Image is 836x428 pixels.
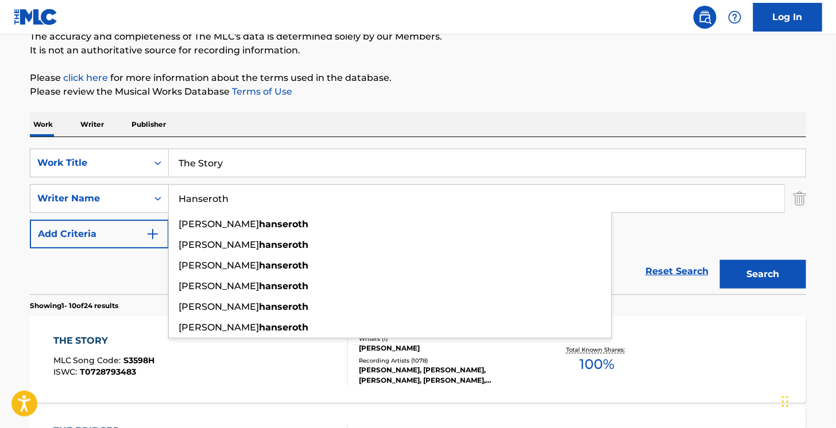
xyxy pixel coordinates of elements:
a: Public Search [694,6,717,29]
iframe: Chat Widget [779,373,836,428]
p: Writer [77,112,107,137]
strong: hanseroth [259,219,308,229]
p: Please for more information about the terms used in the database. [30,71,806,85]
strong: hanseroth [259,239,308,250]
strong: hanseroth [259,301,308,312]
p: It is not an authoritative source for recording information. [30,44,806,57]
span: [PERSON_NAME] [179,239,259,250]
span: MLC Song Code : [53,355,124,365]
span: [PERSON_NAME] [179,301,259,312]
p: Please review the Musical Works Database [30,85,806,99]
div: Help [723,6,746,29]
img: MLC Logo [14,9,58,25]
strong: hanseroth [259,281,308,291]
button: Add Criteria [30,220,169,248]
img: 9d2ae6d4665cec9f34b9.svg [146,227,160,241]
p: Showing 1 - 10 of 24 results [30,301,118,311]
img: help [728,10,742,24]
span: 100 % [579,354,614,375]
a: click here [63,72,108,83]
p: Work [30,112,56,137]
img: Delete Criterion [794,184,806,213]
span: [PERSON_NAME] [179,322,259,333]
button: Search [720,260,806,289]
span: [PERSON_NAME] [179,281,259,291]
div: [PERSON_NAME] [359,343,532,353]
div: Writer Name [37,192,141,205]
p: Total Known Shares: [566,345,628,354]
strong: hanseroth [259,322,308,333]
p: The accuracy and completeness of The MLC's data is determined solely by our Members. [30,30,806,44]
span: ISWC : [53,367,80,377]
div: Drag [782,384,789,419]
div: Recording Artists ( 1078 ) [359,356,532,365]
div: THE STORY [53,334,155,348]
img: search [698,10,712,24]
form: Search Form [30,149,806,294]
a: Log In [753,3,822,32]
span: [PERSON_NAME] [179,260,259,271]
div: [PERSON_NAME], [PERSON_NAME], [PERSON_NAME], [PERSON_NAME], [PERSON_NAME] [359,365,532,386]
span: [PERSON_NAME] [179,219,259,229]
div: Writers ( 1 ) [359,334,532,343]
span: T0728793483 [80,367,137,377]
a: Terms of Use [230,86,292,97]
a: Reset Search [640,259,714,284]
div: Work Title [37,156,141,170]
strong: hanseroth [259,260,308,271]
span: S3598H [124,355,155,365]
a: THE STORYMLC Song Code:S3598HISWC:T0728793483Writers (1)[PERSON_NAME]Recording Artists (1078)[PER... [30,317,806,403]
p: Publisher [128,112,169,137]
